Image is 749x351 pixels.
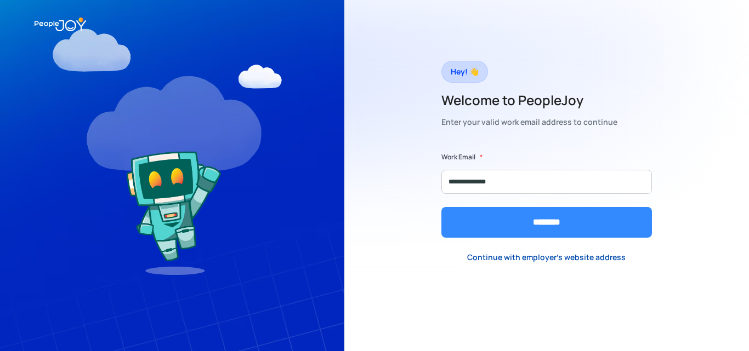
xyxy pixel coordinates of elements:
form: Form [441,152,652,238]
a: Continue with employer's website address [458,246,634,268]
div: Continue with employer's website address [467,252,626,263]
h2: Welcome to PeopleJoy [441,91,617,109]
label: Work Email [441,152,475,163]
div: Enter your valid work email address to continue [441,114,617,130]
div: Hey! 👋 [451,64,479,79]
